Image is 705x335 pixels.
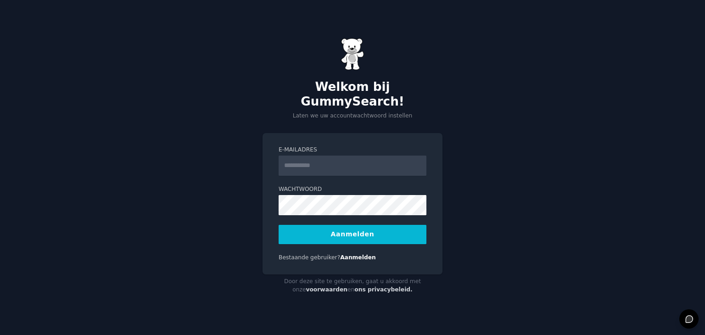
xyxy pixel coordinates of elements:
img: Gummybeer [341,38,364,70]
font: Door deze site te gebruiken, gaat u akkoord met onze [284,278,421,293]
font: Wachtwoord [279,186,322,192]
a: voorwaarden [306,286,347,293]
a: ons privacybeleid. [354,286,412,293]
font: Laten we uw accountwachtwoord instellen [293,112,413,119]
font: E-mailadres [279,146,317,153]
button: Aanmelden [279,225,426,244]
font: Bestaande gebruiker? [279,254,340,261]
a: Aanmelden [340,254,376,261]
font: Aanmelden [331,230,375,238]
font: en [347,286,354,293]
font: Welkom bij GummySearch! [301,80,404,108]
